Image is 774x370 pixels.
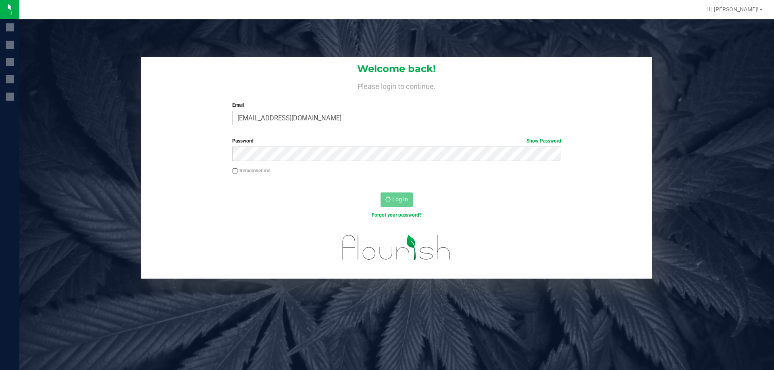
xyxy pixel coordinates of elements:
[526,138,561,144] a: Show Password
[232,167,270,174] label: Remember me
[706,6,759,12] span: Hi, [PERSON_NAME]!
[381,192,413,207] button: Log In
[392,196,408,203] span: Log In
[232,101,561,109] label: Email
[372,212,422,218] a: Forgot your password?
[141,81,652,90] h4: Please login to continue.
[141,64,652,74] h1: Welcome back!
[333,227,460,268] img: flourish_logo.svg
[232,138,254,144] span: Password
[232,168,238,174] input: Remember me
